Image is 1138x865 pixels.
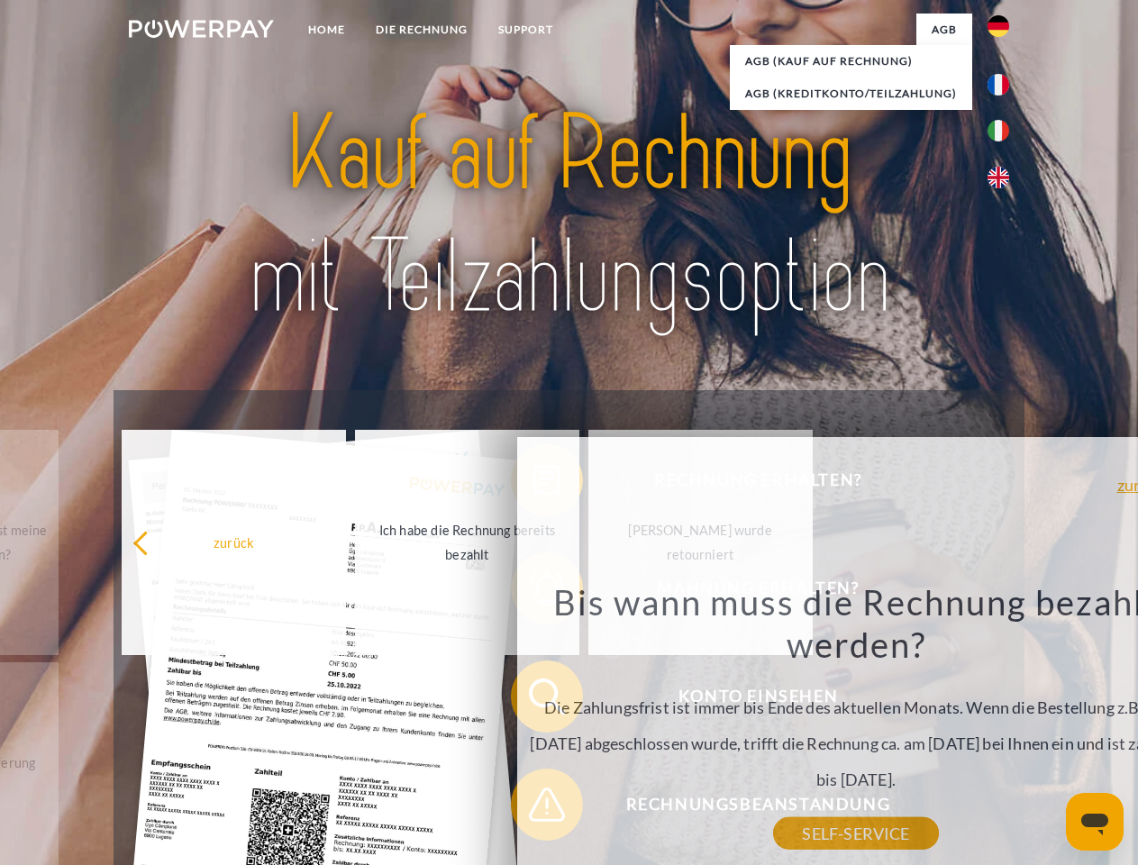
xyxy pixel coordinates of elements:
[773,817,938,850] a: SELF-SERVICE
[132,530,335,554] div: zurück
[129,20,274,38] img: logo-powerpay-white.svg
[988,120,1009,141] img: it
[730,77,972,110] a: AGB (Kreditkonto/Teilzahlung)
[916,14,972,46] a: agb
[730,45,972,77] a: AGB (Kauf auf Rechnung)
[988,167,1009,188] img: en
[172,86,966,345] img: title-powerpay_de.svg
[988,15,1009,37] img: de
[293,14,360,46] a: Home
[988,74,1009,96] img: fr
[483,14,569,46] a: SUPPORT
[360,14,483,46] a: DIE RECHNUNG
[366,518,569,567] div: Ich habe die Rechnung bereits bezahlt
[1066,793,1124,851] iframe: Schaltfläche zum Öffnen des Messaging-Fensters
